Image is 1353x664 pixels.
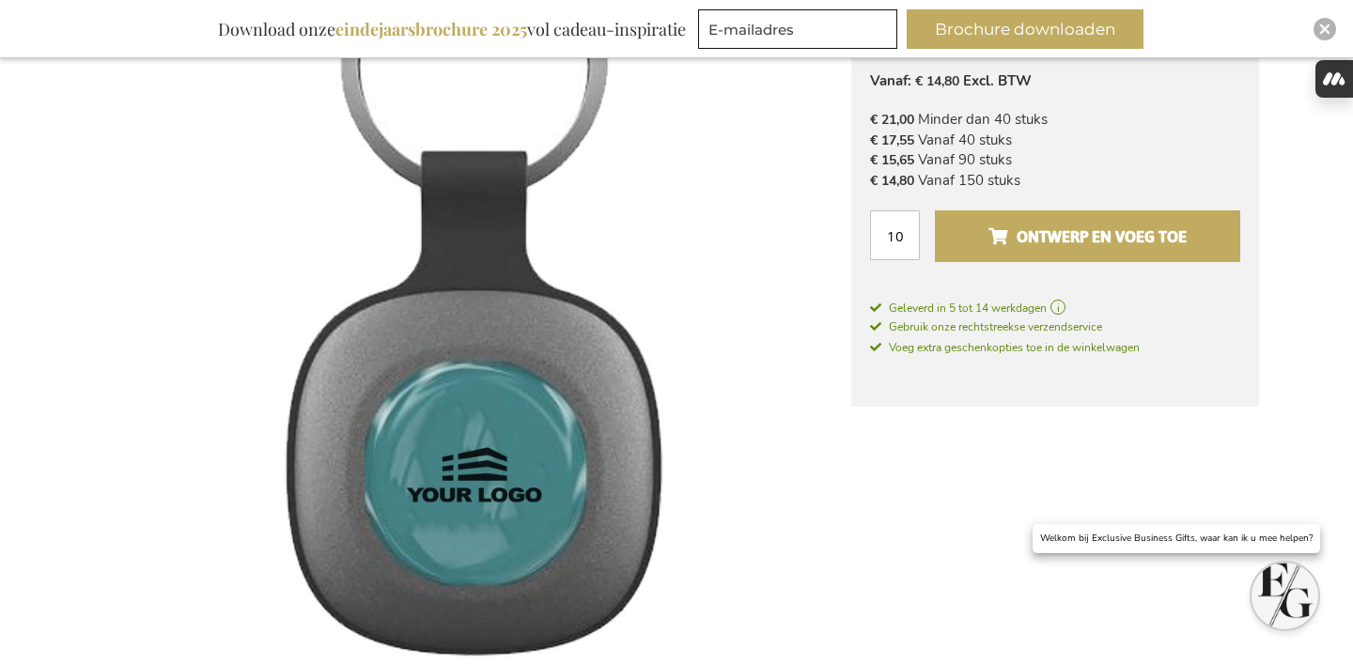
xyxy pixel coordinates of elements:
[870,317,1240,336] a: Gebruik onze rechtstreekse verzendservice
[907,9,1143,49] button: Brochure downloaden
[963,71,1032,90] span: Excl. BTW
[698,9,897,49] input: E-mailadres
[870,111,914,129] span: € 21,00
[870,131,914,149] span: € 17,55
[915,72,959,90] span: € 14,80
[210,9,694,49] div: Download onze vol cadeau-inspiratie
[870,151,914,169] span: € 15,65
[870,300,1240,317] a: Geleverd in 5 tot 14 werkdagen
[870,210,920,260] input: Aantal
[870,110,1240,130] li: Minder dan 40 stuks
[698,9,903,54] form: marketing offers and promotions
[870,172,914,190] span: € 14,80
[870,337,1240,357] a: Voeg extra geschenkopties toe in de winkelwagen
[935,210,1240,262] button: Ontwerp en voeg toe
[870,340,1140,355] span: Voeg extra geschenkopties toe in de winkelwagen
[335,18,527,40] b: eindejaarsbrochure 2025
[1319,23,1330,35] img: Close
[870,131,1240,150] li: Vanaf 40 stuks
[870,319,1102,334] span: Gebruik onze rechtstreekse verzendservice
[870,71,911,90] span: Vanaf:
[870,171,1240,191] li: Vanaf 150 stuks
[870,150,1240,170] li: Vanaf 90 stuks
[1314,18,1336,40] div: Close
[988,222,1187,252] span: Ontwerp en voeg toe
